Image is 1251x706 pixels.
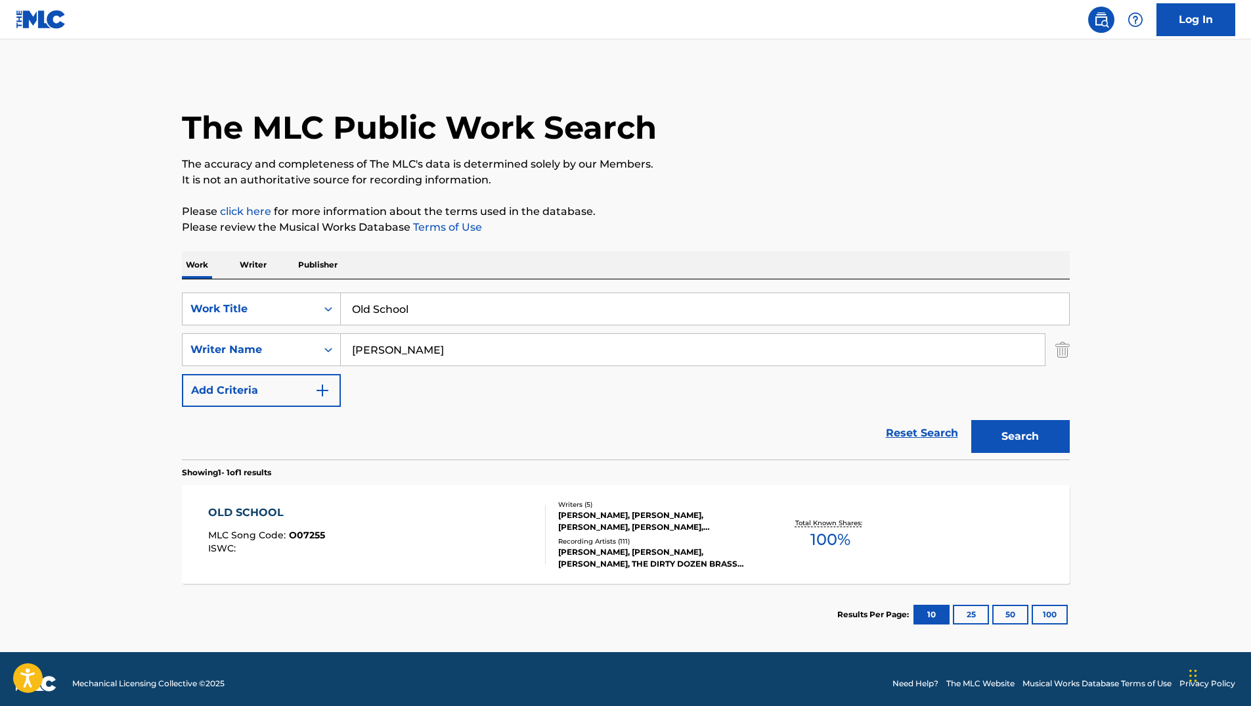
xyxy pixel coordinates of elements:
button: Search [971,420,1070,453]
a: Musical Works Database Terms of Use [1022,678,1172,690]
p: Please for more information about the terms used in the database. [182,204,1070,220]
p: Results Per Page: [837,609,912,621]
a: click here [220,205,271,218]
div: Drag [1189,656,1197,695]
span: Mechanical Licensing Collective © 2025 [72,678,225,690]
button: 10 [913,605,950,624]
div: Help [1122,7,1149,33]
button: 50 [992,605,1028,624]
a: Terms of Use [410,221,482,233]
button: Add Criteria [182,374,341,407]
div: [PERSON_NAME], [PERSON_NAME], [PERSON_NAME], THE DIRTY DOZEN BRASS BAND, [PERSON_NAME] [558,546,757,570]
p: Publisher [294,251,341,279]
a: The MLC Website [946,678,1015,690]
img: MLC Logo [16,10,66,29]
form: Search Form [182,293,1070,459]
img: Delete Criterion [1055,333,1070,366]
a: Log In [1156,3,1235,36]
p: Please review the Musical Works Database [182,220,1070,235]
img: 9d2ae6d4665cec9f34b9.svg [315,383,330,398]
iframe: Chat Widget [1185,643,1251,706]
a: Privacy Policy [1179,678,1235,690]
p: Work [182,251,212,279]
div: OLD SCHOOL [208,505,325,521]
span: MLC Song Code : [208,529,289,541]
div: [PERSON_NAME], [PERSON_NAME], [PERSON_NAME], [PERSON_NAME], [PERSON_NAME] [558,509,757,533]
p: It is not an authoritative source for recording information. [182,172,1070,188]
a: Reset Search [879,419,965,448]
button: 100 [1032,605,1068,624]
a: OLD SCHOOLMLC Song Code:O07255ISWC:Writers (5)[PERSON_NAME], [PERSON_NAME], [PERSON_NAME], [PERSO... [182,485,1070,584]
span: O07255 [289,529,325,541]
img: help [1128,12,1143,28]
div: Recording Artists ( 111 ) [558,536,757,546]
p: Total Known Shares: [795,518,866,528]
div: Work Title [190,301,309,317]
span: ISWC : [208,542,239,554]
p: The accuracy and completeness of The MLC's data is determined solely by our Members. [182,156,1070,172]
img: search [1093,12,1109,28]
p: Showing 1 - 1 of 1 results [182,467,271,479]
h1: The MLC Public Work Search [182,108,657,147]
button: 25 [953,605,989,624]
span: 100 % [810,528,850,552]
div: Writer Name [190,342,309,358]
a: Public Search [1088,7,1114,33]
div: Writers ( 5 ) [558,500,757,509]
a: Need Help? [892,678,938,690]
p: Writer [236,251,271,279]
